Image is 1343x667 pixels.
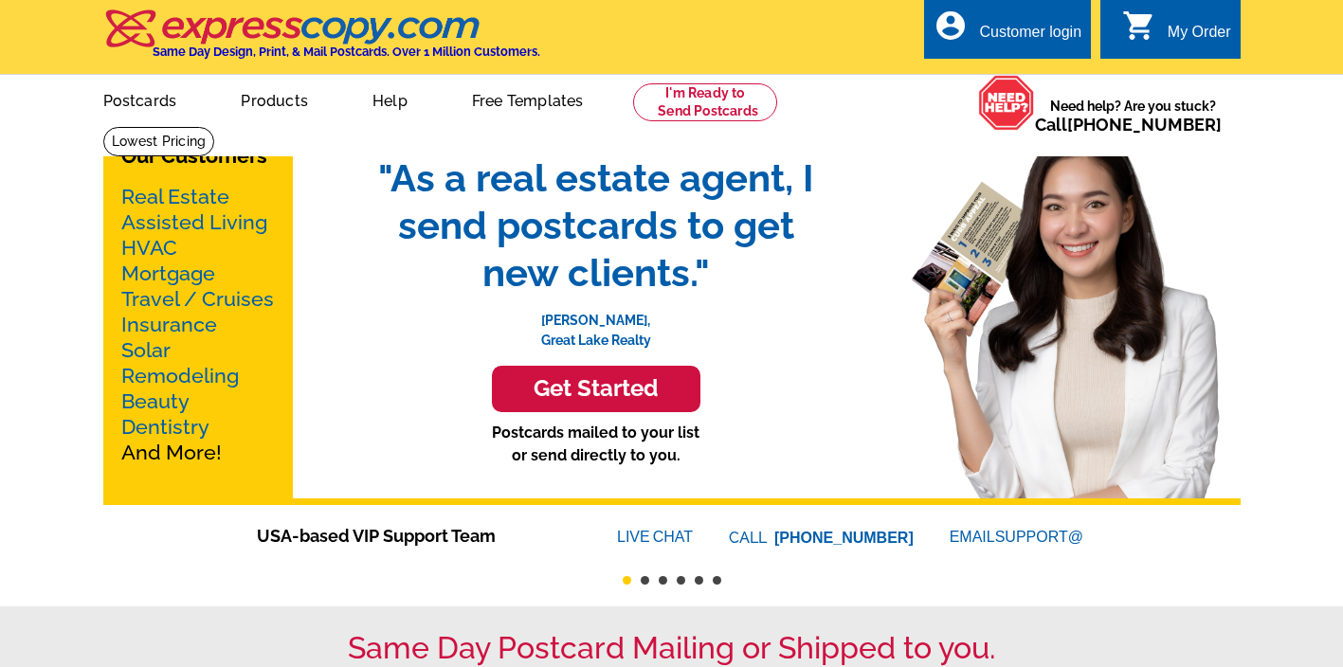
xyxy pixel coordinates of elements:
a: [PHONE_NUMBER] [1067,115,1222,135]
div: Customer login [979,24,1081,50]
p: And More! [121,184,275,465]
h4: Same Day Design, Print, & Mail Postcards. Over 1 Million Customers. [153,45,540,59]
a: Get Started [359,366,833,412]
font: SUPPORT@ [995,526,1086,549]
span: Need help? Are you stuck? [1035,97,1231,135]
button: 3 of 6 [659,576,667,585]
a: EMAILSUPPORT@ [950,529,1086,545]
i: account_circle [934,9,968,43]
a: Assisted Living [121,210,267,234]
a: account_circle Customer login [934,21,1081,45]
button: 4 of 6 [677,576,685,585]
a: Remodeling [121,364,239,388]
button: 1 of 6 [623,576,631,585]
a: shopping_cart My Order [1122,21,1231,45]
a: Mortgage [121,261,215,285]
a: Dentistry [121,415,209,439]
img: help [978,75,1035,131]
p: Postcards mailed to your list or send directly to you. [359,422,833,467]
a: Products [210,77,338,121]
a: Travel / Cruises [121,287,274,311]
a: Solar [121,338,171,362]
font: CALL [729,527,770,550]
a: Insurance [121,313,217,336]
a: [PHONE_NUMBER] [774,530,914,546]
button: 6 of 6 [713,576,721,585]
span: Call [1035,115,1222,135]
a: Beauty [121,389,190,413]
button: 5 of 6 [695,576,703,585]
div: My Order [1168,24,1231,50]
button: 2 of 6 [641,576,649,585]
a: Real Estate [121,185,229,208]
span: "As a real estate agent, I send postcards to get new clients." [359,154,833,297]
a: HVAC [121,236,177,260]
span: USA-based VIP Support Team [257,523,560,549]
a: LIVECHAT [617,529,693,545]
i: shopping_cart [1122,9,1156,43]
h1: Same Day Postcard Mailing or Shipped to you. [103,630,1241,666]
a: Postcards [73,77,208,121]
font: LIVE [617,526,653,549]
h3: Get Started [516,375,677,403]
p: [PERSON_NAME], Great Lake Realty [359,297,833,351]
a: Free Templates [442,77,614,121]
a: Help [342,77,438,121]
a: Same Day Design, Print, & Mail Postcards. Over 1 Million Customers. [103,23,540,59]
